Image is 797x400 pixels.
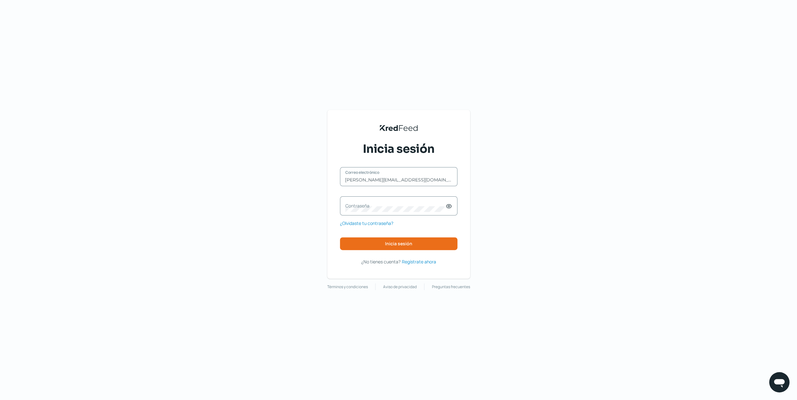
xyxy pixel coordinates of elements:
a: Regístrate ahora [402,258,436,266]
a: Preguntas frecuentes [432,283,470,290]
img: chatIcon [773,376,786,389]
label: Correo electrónico [345,170,446,175]
a: ¿Olvidaste tu contraseña? [340,219,393,227]
span: Inicia sesión [385,241,412,246]
button: Inicia sesión [340,237,457,250]
label: Contraseña [345,203,446,209]
span: ¿No tienes cuenta? [361,259,401,265]
span: Inicia sesión [363,141,435,157]
a: Términos y condiciones [327,283,368,290]
a: Aviso de privacidad [383,283,417,290]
